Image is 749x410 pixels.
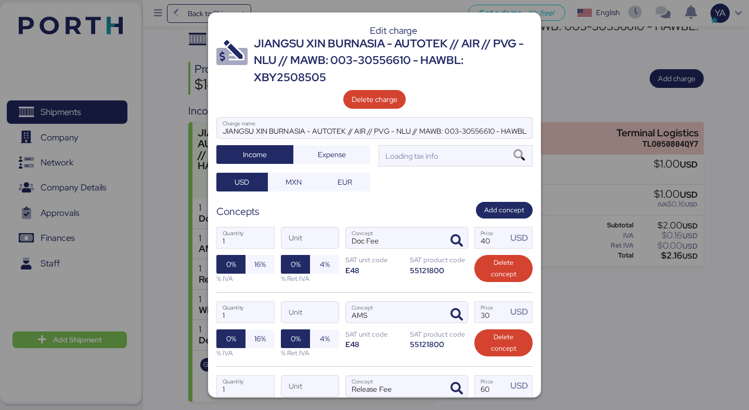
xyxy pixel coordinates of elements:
div: USD [510,232,532,245]
div: 55121800 [410,339,468,349]
input: Unit [281,302,339,323]
div: SAT unit code [345,255,404,265]
div: SAT product code [410,255,468,265]
input: Price [475,376,507,396]
span: 4% [320,332,330,345]
input: Quantity [217,376,274,396]
span: 16% [254,258,266,271]
input: Charge name [217,118,532,138]
button: Income [216,145,293,164]
input: Quantity [217,302,274,323]
span: Delete concept [483,257,524,280]
div: % Ret IVA [281,274,339,284]
span: EUR [338,176,352,188]
div: USD [510,379,532,392]
div: E48 [345,339,404,349]
button: EUR [319,173,370,191]
div: JIANGSU XIN BURNASIA - AUTOTEK // AIR // PVG - NLU // MAWB: 003-30556610 - HAWBL: XBY2508505 [254,35,533,86]
span: Delete concept [483,331,524,354]
button: 0% [281,329,310,348]
input: Concept [346,302,443,323]
div: Loading tax info [383,150,438,162]
span: Add concept [484,204,524,216]
div: % IVA [216,274,275,284]
input: Unit [281,227,339,248]
input: Price [475,302,507,323]
div: Concepts [216,204,260,219]
div: 55121800 [410,265,468,275]
span: 0% [291,258,301,271]
input: Price [475,227,507,248]
button: Delete charge [343,90,406,109]
input: Unit [281,376,339,396]
div: Edit charge [254,26,533,35]
div: E48 [345,265,404,275]
span: USD [235,176,249,188]
span: 0% [226,258,236,271]
button: 16% [246,329,275,348]
button: 4% [310,329,339,348]
button: 0% [216,329,246,348]
button: MXN [268,173,319,191]
button: 0% [216,255,246,274]
button: ConceptConcept [446,378,468,400]
button: Add concept [476,202,533,219]
div: USD [510,305,532,318]
div: % IVA [216,348,275,358]
input: Concept [346,376,443,396]
span: Expense [318,148,346,161]
button: USD [216,173,268,191]
button: Expense [293,145,370,164]
input: Concept [346,227,443,248]
span: MXN [286,176,302,188]
span: 0% [226,332,236,345]
button: ConceptConcept [446,304,468,326]
span: 0% [291,332,301,345]
button: Delete concept [474,255,533,282]
button: 0% [281,255,310,274]
button: 4% [310,255,339,274]
span: 4% [320,258,330,271]
span: Delete charge [352,93,397,106]
span: 16% [254,332,266,345]
input: Quantity [217,227,274,248]
div: SAT product code [410,329,468,339]
button: ConceptConcept [446,230,468,252]
button: Delete concept [474,329,533,356]
button: 16% [246,255,275,274]
div: SAT unit code [345,329,404,339]
span: Income [243,148,267,161]
div: % Ret IVA [281,348,339,358]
